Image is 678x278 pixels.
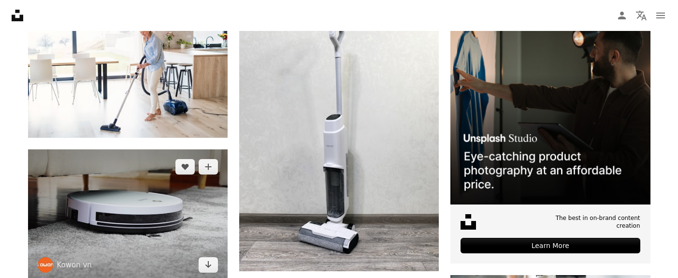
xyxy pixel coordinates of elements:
a: 堅木張りの床の上に座っているフロアスイーパー [239,133,439,142]
img: 堅木張りの床の上に座っているフロアスイーパー [239,4,439,271]
img: 自宅の屋内に掃除機を持つ幸せな年配の女性のポートレート。 [28,4,228,137]
a: Kowon vn [57,260,92,270]
img: Kowon vnのプロフィールを見る [38,257,53,273]
span: The best in on-brand content creation [530,214,640,231]
a: ダウンロード [199,257,218,273]
a: The best in on-brand content creationLearn More [450,4,650,263]
button: コレクションに追加する [199,159,218,175]
button: メニュー [651,6,670,25]
img: file-1715714098234-25b8b4e9d8faimage [450,4,650,204]
a: ホーム — Unsplash [12,10,23,21]
button: 言語 [632,6,651,25]
a: ログイン / 登録する [612,6,632,25]
a: 白と黒のデバイス [28,211,228,220]
a: 自宅の屋内に掃除機を持つ幸せな年配の女性のポートレート。 [28,66,228,75]
button: いいね！ [175,159,195,175]
div: Learn More [461,238,640,253]
img: file-1631678316303-ed18b8b5cb9cimage [461,214,476,230]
